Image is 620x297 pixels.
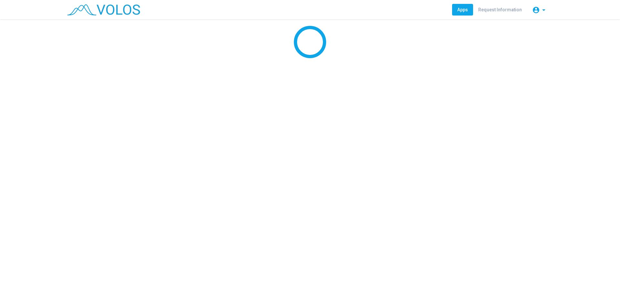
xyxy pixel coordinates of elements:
span: Request Information [478,7,522,12]
mat-icon: arrow_drop_down [540,6,548,14]
span: Apps [457,7,468,12]
mat-icon: account_circle [532,6,540,14]
a: Request Information [473,4,527,16]
a: Apps [452,4,473,16]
